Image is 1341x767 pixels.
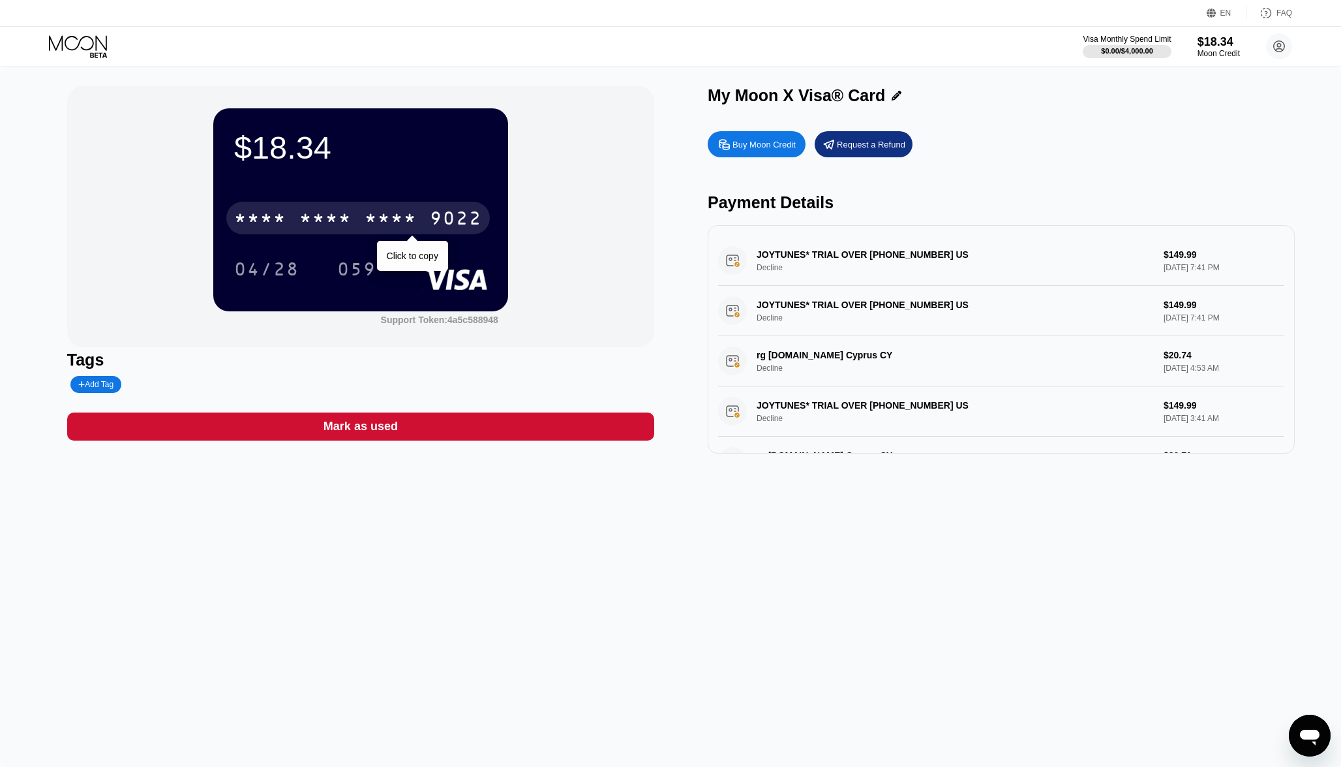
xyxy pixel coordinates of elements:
[1207,7,1246,20] div: EN
[1289,715,1331,757] iframe: Кнопка запуска окна обмена сообщениями
[387,251,438,261] div: Click to copy
[1083,35,1171,58] div: Visa Monthly Spend Limit$0.00/$4,000.00
[708,86,885,105] div: My Moon X Visa® Card
[70,376,121,393] div: Add Tag
[1220,8,1231,18] div: EN
[234,129,487,166] div: $18.34
[337,260,376,281] div: 059
[708,193,1295,212] div: Payment Details
[224,253,309,285] div: 04/28
[1198,35,1240,58] div: $18.34Moon Credit
[1198,35,1240,49] div: $18.34
[708,131,806,157] div: Buy Moon Credit
[732,139,796,150] div: Buy Moon Credit
[1198,49,1240,58] div: Moon Credit
[327,253,386,285] div: 059
[324,419,398,434] div: Mark as used
[381,315,498,325] div: Support Token:4a5c588948
[67,413,654,441] div: Mark as used
[78,380,113,389] div: Add Tag
[1246,7,1292,20] div: FAQ
[815,131,912,157] div: Request a Refund
[430,210,482,230] div: 9022
[1083,35,1171,44] div: Visa Monthly Spend Limit
[381,315,498,325] div: Support Token: 4a5c588948
[1101,47,1153,55] div: $0.00 / $4,000.00
[837,139,905,150] div: Request a Refund
[234,260,299,281] div: 04/28
[1276,8,1292,18] div: FAQ
[67,351,654,369] div: Tags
